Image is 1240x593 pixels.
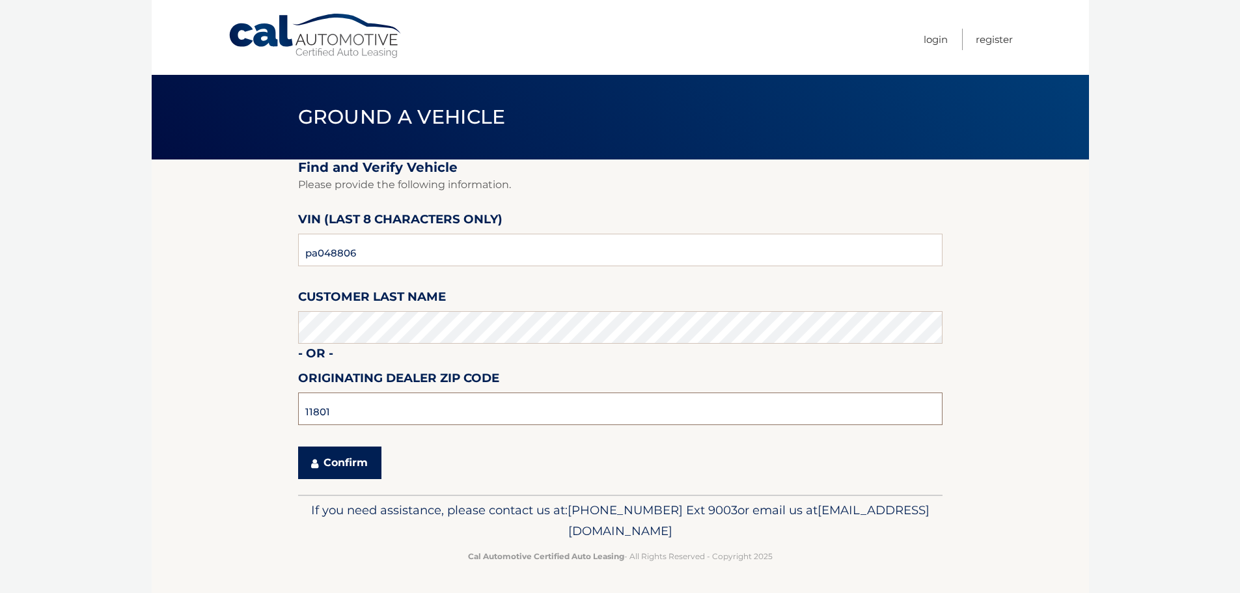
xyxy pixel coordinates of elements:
span: [PHONE_NUMBER] Ext 9003 [568,503,737,517]
p: - All Rights Reserved - Copyright 2025 [307,549,934,563]
label: Originating Dealer Zip Code [298,368,499,393]
button: Confirm [298,447,381,479]
span: Ground a Vehicle [298,105,506,129]
label: VIN (last 8 characters only) [298,210,503,234]
label: - or - [298,344,333,368]
p: If you need assistance, please contact us at: or email us at [307,500,934,542]
a: Register [976,29,1013,50]
label: Customer Last Name [298,287,446,311]
a: Login [924,29,948,50]
a: Cal Automotive [228,13,404,59]
h2: Find and Verify Vehicle [298,159,943,176]
p: Please provide the following information. [298,176,943,194]
strong: Cal Automotive Certified Auto Leasing [468,551,624,561]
